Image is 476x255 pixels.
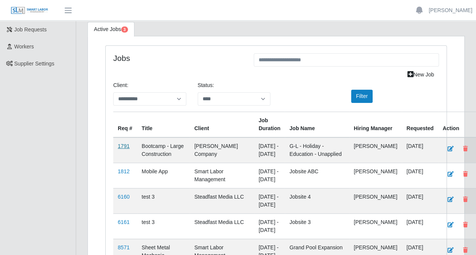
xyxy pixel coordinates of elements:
td: Jobsite 4 [285,188,349,213]
td: Steadfast Media LLC [190,213,254,239]
th: Title [137,112,190,137]
label: Client: [113,81,128,89]
td: [PERSON_NAME] Company [190,137,254,163]
td: [DATE] [402,137,438,163]
a: 8571 [118,244,130,250]
a: New Job [403,68,439,81]
td: Jobsite ABC [285,163,349,188]
span: Workers [14,44,34,50]
td: [PERSON_NAME] [349,137,402,163]
th: Hiring Manager [349,112,402,137]
span: Supplier Settings [14,61,55,67]
img: SLM Logo [11,6,48,15]
td: [DATE] - [DATE] [254,163,285,188]
a: Active Jobs [87,22,134,37]
td: Jobsite 3 [285,213,349,239]
td: Bootcamp - Large Construction [137,137,190,163]
td: test 3 [137,213,190,239]
label: Status: [198,81,214,89]
th: Req # [113,112,137,137]
td: [DATE] [402,188,438,213]
span: Job Requests [14,26,47,33]
a: 6161 [118,219,130,225]
td: test 3 [137,188,190,213]
td: [PERSON_NAME] [349,188,402,213]
th: Job Duration [254,112,285,137]
h4: Jobs [113,53,242,63]
a: 1791 [118,143,130,149]
th: Client [190,112,254,137]
td: [DATE] [402,213,438,239]
th: Requested [402,112,438,137]
td: [DATE] - [DATE] [254,213,285,239]
td: [PERSON_NAME] [349,213,402,239]
td: [DATE] - [DATE] [254,188,285,213]
td: [DATE] [402,163,438,188]
td: [PERSON_NAME] [349,163,402,188]
button: Filter [351,90,373,103]
td: Steadfast Media LLC [190,188,254,213]
a: 1812 [118,168,130,174]
td: [DATE] - [DATE] [254,137,285,163]
th: Job Name [285,112,349,137]
td: Smart Labor Management [190,163,254,188]
a: [PERSON_NAME] [429,6,472,14]
td: Mobile App [137,163,190,188]
span: Pending Jobs [121,26,128,33]
td: G-L - Holiday - Education - Unapplied [285,137,349,163]
a: 6160 [118,194,130,200]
